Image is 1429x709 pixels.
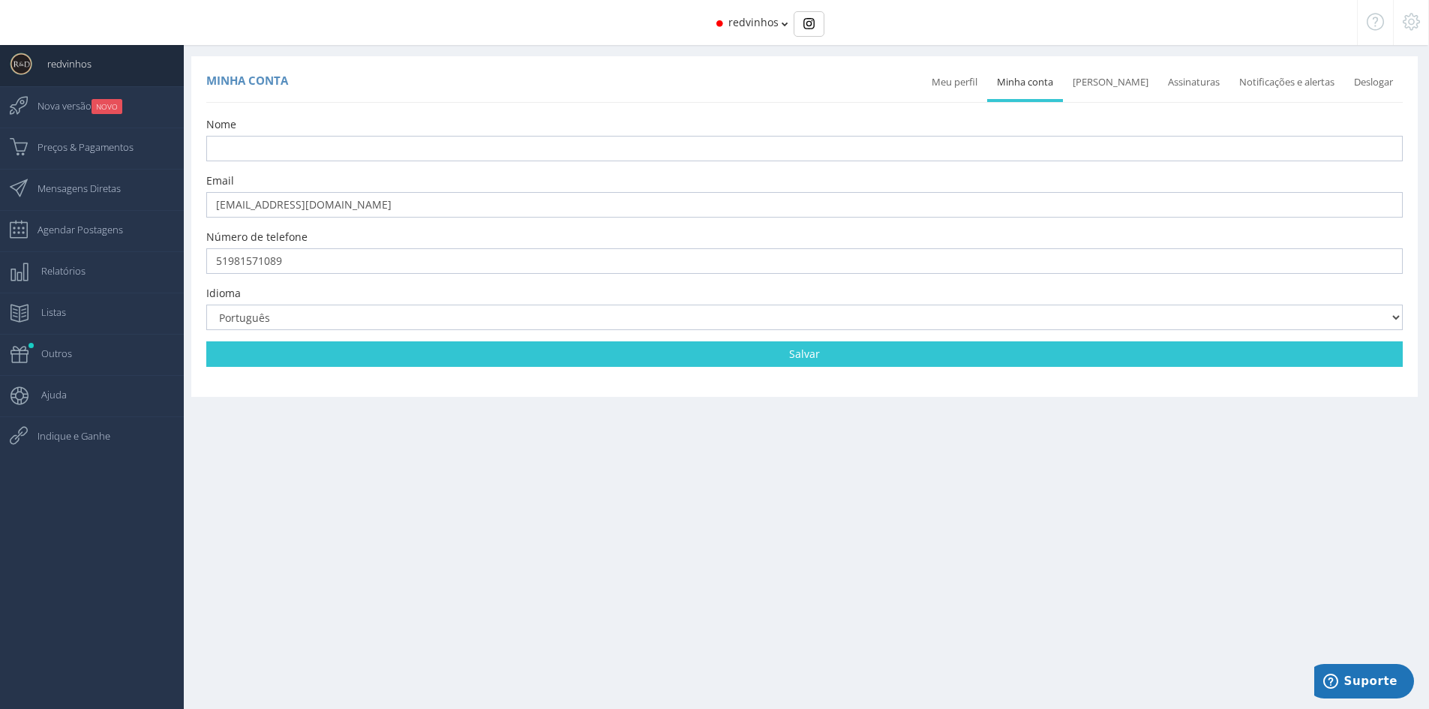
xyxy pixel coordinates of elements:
[728,15,779,29] span: redvinhos
[206,117,236,132] label: Nome
[1158,66,1229,99] a: Assinaturas
[206,341,1403,367] a: Salvar
[1314,664,1414,701] iframe: Abre um widget para que você possa encontrar mais informações
[803,18,815,29] img: Instagram_simple_icon.svg
[32,45,92,83] span: redvinhos
[794,11,824,37] div: Basic example
[26,376,67,413] span: Ajuda
[206,230,308,245] label: Número de telefone
[26,252,86,290] span: Relatórios
[23,87,122,125] span: Nova versão
[23,211,123,248] span: Agendar Postagens
[922,66,987,99] a: Meu perfil
[26,293,66,331] span: Listas
[1063,66,1158,99] a: [PERSON_NAME]
[987,66,1063,99] a: Minha conta
[92,99,122,114] small: NOVO
[1344,66,1403,99] a: Deslogar
[23,128,134,166] span: Preços & Pagamentos
[10,53,32,75] img: User Image
[23,417,110,455] span: Indique e Ganhe
[206,73,288,88] span: Minha conta
[23,170,121,207] span: Mensagens Diretas
[206,286,241,301] label: Idioma
[206,173,234,188] label: Email
[26,335,72,372] span: Outros
[1229,66,1344,99] a: Notificações e alertas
